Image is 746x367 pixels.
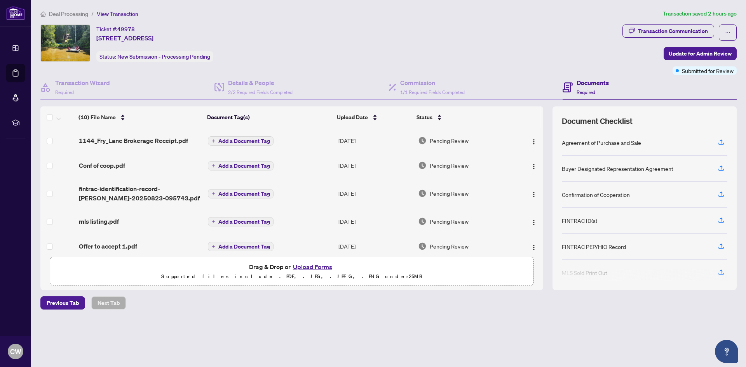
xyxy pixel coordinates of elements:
[562,116,633,127] span: Document Checklist
[75,106,204,128] th: (10) File Name
[40,296,85,310] button: Previous Tab
[669,47,732,60] span: Update for Admin Review
[682,66,734,75] span: Submitted for Review
[78,113,116,122] span: (10) File Name
[208,161,274,170] button: Add a Document Tag
[430,161,469,170] span: Pending Review
[418,189,427,198] img: Document Status
[418,161,427,170] img: Document Status
[335,153,415,178] td: [DATE]
[79,161,125,170] span: Conf of coop.pdf
[55,78,110,87] h4: Transaction Wizard
[40,11,46,17] span: home
[218,191,270,197] span: Add a Document Tag
[50,257,533,286] span: Drag & Drop orUpload FormsSupported files include .PDF, .JPG, .JPEG, .PNG under25MB
[430,189,469,198] span: Pending Review
[208,242,274,252] button: Add a Document Tag
[117,26,135,33] span: 49978
[79,217,119,226] span: mls listing.pdf
[417,113,432,122] span: Status
[291,262,335,272] button: Upload Forms
[664,47,737,60] button: Update for Admin Review
[562,242,626,251] div: FINTRAC PEP/HIO Record
[49,10,88,17] span: Deal Processing
[79,136,188,145] span: 1144_Fry_Lane Brokerage Receipt.pdf
[79,184,202,203] span: fintrac-identification-record-[PERSON_NAME]-20250823-095743.pdf
[725,30,730,35] span: ellipsis
[528,134,540,147] button: Logo
[562,164,673,173] div: Buyer Designated Representation Agreement
[208,242,274,251] button: Add a Document Tag
[218,219,270,224] span: Add a Document Tag
[208,189,274,198] button: Add a Document Tag
[413,106,513,128] th: Status
[577,78,609,87] h4: Documents
[335,128,415,153] td: [DATE]
[400,78,465,87] h4: Commission
[211,245,215,249] span: plus
[96,24,135,33] div: Ticket #:
[91,9,94,18] li: /
[418,136,427,145] img: Document Status
[531,191,537,198] img: Logo
[562,190,630,199] div: Confirmation of Cooperation
[531,139,537,145] img: Logo
[218,244,270,249] span: Add a Document Tag
[577,89,595,95] span: Required
[41,25,90,61] img: IMG-X12275924_1.jpg
[96,33,153,43] span: [STREET_ADDRESS]
[208,136,274,146] button: Add a Document Tag
[562,138,641,147] div: Agreement of Purchase and Sale
[10,346,21,357] span: CW
[211,192,215,196] span: plus
[430,242,469,250] span: Pending Review
[715,340,738,363] button: Open asap
[96,51,213,62] div: Status:
[228,78,293,87] h4: Details & People
[531,244,537,250] img: Logo
[228,89,293,95] span: 2/2 Required Fields Completed
[218,163,270,169] span: Add a Document Tag
[622,24,714,38] button: Transaction Communication
[249,262,335,272] span: Drag & Drop or
[55,272,529,281] p: Supported files include .PDF, .JPG, .JPEG, .PNG under 25 MB
[531,219,537,226] img: Logo
[218,138,270,144] span: Add a Document Tag
[117,53,210,60] span: New Submission - Processing Pending
[208,217,274,226] button: Add a Document Tag
[334,106,413,128] th: Upload Date
[430,136,469,145] span: Pending Review
[211,164,215,168] span: plus
[418,242,427,250] img: Document Status
[528,187,540,200] button: Logo
[47,297,79,309] span: Previous Tab
[335,234,415,259] td: [DATE]
[6,6,25,20] img: logo
[204,106,334,128] th: Document Tag(s)
[430,217,469,226] span: Pending Review
[337,113,368,122] span: Upload Date
[531,163,537,170] img: Logo
[418,217,427,226] img: Document Status
[638,25,708,37] div: Transaction Communication
[562,216,597,225] div: FINTRAC ID(s)
[663,9,737,18] article: Transaction saved 2 hours ago
[97,10,138,17] span: View Transaction
[211,220,215,224] span: plus
[528,159,540,172] button: Logo
[335,209,415,234] td: [DATE]
[335,178,415,209] td: [DATE]
[528,240,540,252] button: Logo
[528,215,540,228] button: Logo
[79,242,137,251] span: Offer to accept 1.pdf
[55,89,74,95] span: Required
[211,139,215,143] span: plus
[91,296,126,310] button: Next Tab
[400,89,465,95] span: 1/1 Required Fields Completed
